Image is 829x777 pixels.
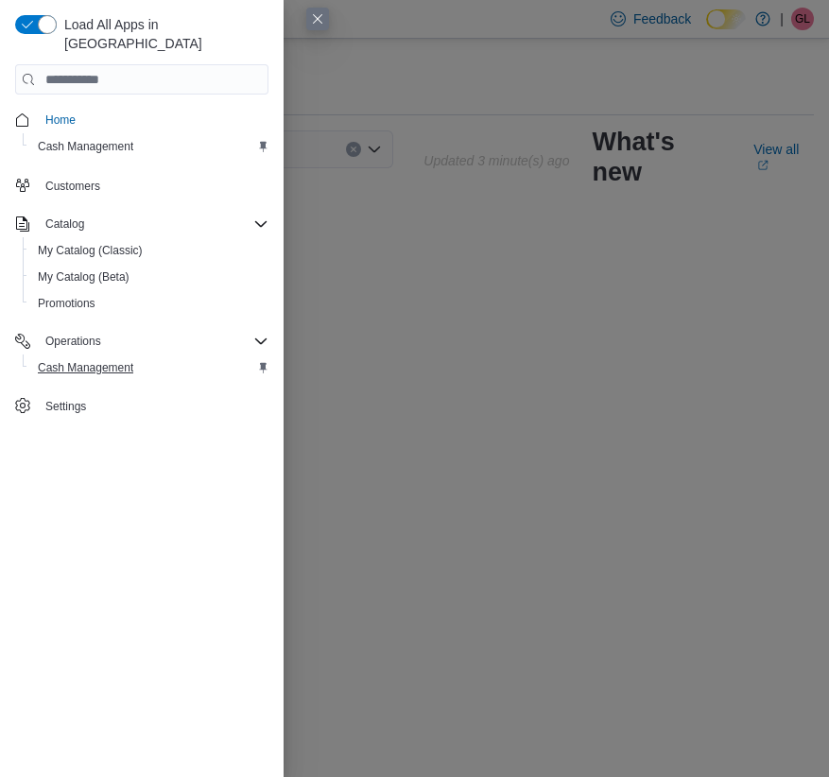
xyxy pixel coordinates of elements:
[30,266,268,288] span: My Catalog (Beta)
[38,269,130,285] span: My Catalog (Beta)
[38,330,109,353] button: Operations
[30,356,268,379] span: Cash Management
[30,266,137,288] a: My Catalog (Beta)
[38,395,94,418] a: Settings
[15,98,268,423] nav: Complex example
[306,8,329,30] button: Close this dialog
[45,334,101,349] span: Operations
[45,112,76,128] span: Home
[38,213,92,235] button: Catalog
[38,175,108,198] a: Customers
[38,394,268,418] span: Settings
[38,243,143,258] span: My Catalog (Classic)
[30,135,268,158] span: Cash Management
[38,213,268,235] span: Catalog
[45,399,86,414] span: Settings
[8,328,276,354] button: Operations
[30,356,141,379] a: Cash Management
[38,296,95,311] span: Promotions
[23,264,276,290] button: My Catalog (Beta)
[38,330,268,353] span: Operations
[23,133,276,160] button: Cash Management
[38,108,268,131] span: Home
[38,109,83,131] a: Home
[30,239,268,262] span: My Catalog (Classic)
[30,239,150,262] a: My Catalog (Classic)
[23,290,276,317] button: Promotions
[45,216,84,232] span: Catalog
[45,179,100,194] span: Customers
[8,211,276,237] button: Catalog
[38,173,268,197] span: Customers
[8,171,276,199] button: Customers
[23,237,276,264] button: My Catalog (Classic)
[30,135,141,158] a: Cash Management
[38,139,133,154] span: Cash Management
[23,354,276,381] button: Cash Management
[8,392,276,420] button: Settings
[30,292,103,315] a: Promotions
[57,15,268,53] span: Load All Apps in [GEOGRAPHIC_DATA]
[38,360,133,375] span: Cash Management
[30,292,268,315] span: Promotions
[8,106,276,133] button: Home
